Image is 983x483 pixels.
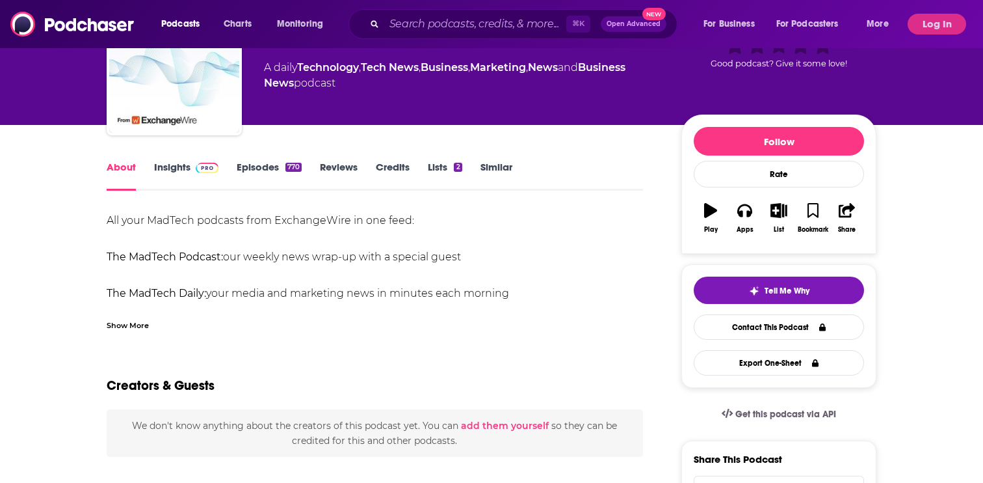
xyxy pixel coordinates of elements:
button: open menu [694,14,771,34]
a: Technology [297,61,359,74]
a: Get this podcast via API [711,398,846,430]
input: Search podcasts, credits, & more... [384,14,566,34]
strong: The MadTech Podcast: [107,251,223,263]
div: 770 [285,163,302,172]
span: For Business [703,15,755,33]
button: Follow [694,127,864,156]
span: , [419,61,421,74]
span: , [526,61,528,74]
a: Lists2 [428,161,462,191]
h3: Share This Podcast [694,453,782,465]
button: Play [694,195,727,241]
button: Bookmark [796,195,830,241]
span: Tell Me Why [765,286,809,296]
span: New [642,8,666,20]
img: Podchaser - Follow, Share and Rate Podcasts [10,12,135,36]
div: Search podcasts, credits, & more... [361,9,690,39]
div: Apps [737,226,754,234]
a: Reviews [320,161,358,191]
span: Charts [224,15,252,33]
strong: The MadTech Daily: [107,287,206,299]
button: Log In [908,14,966,34]
button: tell me why sparkleTell Me Why [694,277,864,304]
a: Credits [376,161,410,191]
button: Export One-Sheet [694,350,864,376]
a: Charts [215,14,259,34]
div: A daily podcast [264,60,661,91]
img: tell me why sparkle [749,286,759,296]
span: More [867,15,889,33]
a: Tech News [361,61,419,74]
div: Bookmark [798,226,828,234]
div: Share [838,226,856,234]
img: Podchaser Pro [196,163,218,173]
span: Monitoring [277,15,323,33]
button: Share [830,195,864,241]
button: open menu [858,14,905,34]
a: News [528,61,558,74]
span: Open Advanced [607,21,661,27]
img: The MadTech Podcast [109,3,239,133]
button: List [762,195,796,241]
div: Rate [694,161,864,187]
span: and [558,61,578,74]
div: 2 [454,163,462,172]
span: Get this podcast via API [735,409,836,420]
button: add them yourself [461,421,549,431]
span: , [468,61,470,74]
button: Open AdvancedNew [601,16,666,32]
span: Podcasts [161,15,200,33]
a: InsightsPodchaser Pro [154,161,218,191]
div: Good podcast? Give it some love! [681,12,876,92]
span: Good podcast? Give it some love! [711,59,847,68]
button: open menu [768,14,858,34]
button: open menu [152,14,216,34]
button: Apps [727,195,761,241]
a: Contact This Podcast [694,314,864,340]
a: Episodes770 [237,161,302,191]
span: ⌘ K [566,16,590,33]
div: List [774,226,784,234]
button: open menu [268,14,340,34]
div: All your MadTech podcasts from ExchangeWire in one feed: our weekly news wrap-up with a special g... [107,212,643,339]
a: About [107,161,136,191]
h2: Creators & Guests [107,378,215,394]
span: For Podcasters [776,15,839,33]
a: Business [421,61,468,74]
span: We don't know anything about the creators of this podcast yet . You can so they can be credited f... [132,420,617,446]
a: Similar [480,161,512,191]
span: , [359,61,361,74]
a: Marketing [470,61,526,74]
div: Play [704,226,718,234]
